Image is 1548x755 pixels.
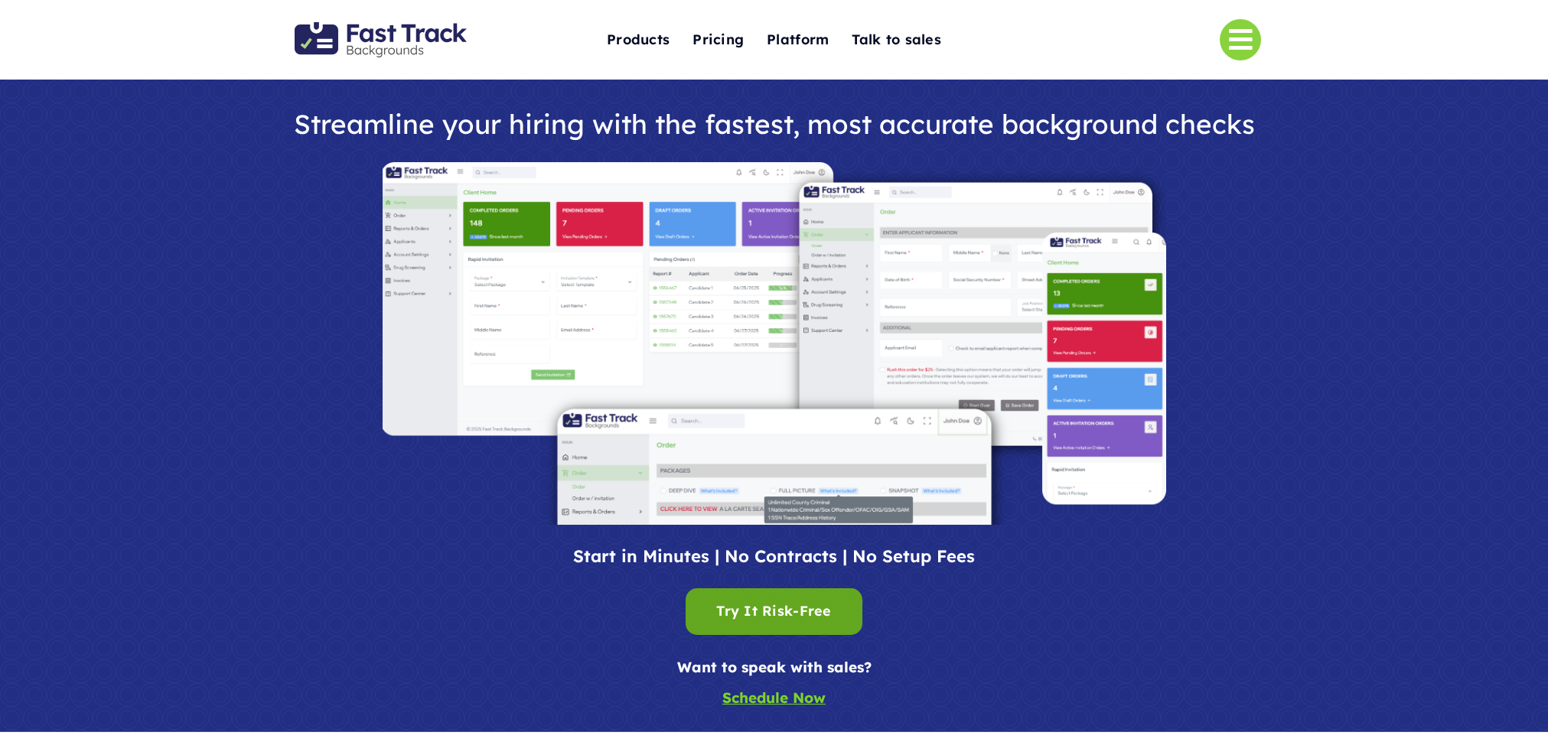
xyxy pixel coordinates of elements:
[852,28,941,52] span: Talk to sales
[693,24,744,57] a: Pricing
[722,688,826,707] a: Schedule Now
[530,2,1018,78] nav: One Page
[767,28,829,52] span: Platform
[295,22,467,57] img: Fast Track Backgrounds Logo
[1220,19,1261,60] a: Link to #
[607,28,670,52] span: Products
[767,24,829,57] a: Platform
[677,658,872,676] span: Want to speak with sales?
[295,21,467,37] a: Fast Track Backgrounds Logo
[383,162,1166,525] img: Fast Track Backgrounds Platform
[573,545,975,567] span: Start in Minutes | No Contracts | No Setup Fees
[277,109,1271,139] h1: Streamline your hiring with the fastest, most accurate background checks
[693,28,744,52] span: Pricing
[852,24,941,57] a: Talk to sales
[686,588,862,635] a: Try It Risk-Free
